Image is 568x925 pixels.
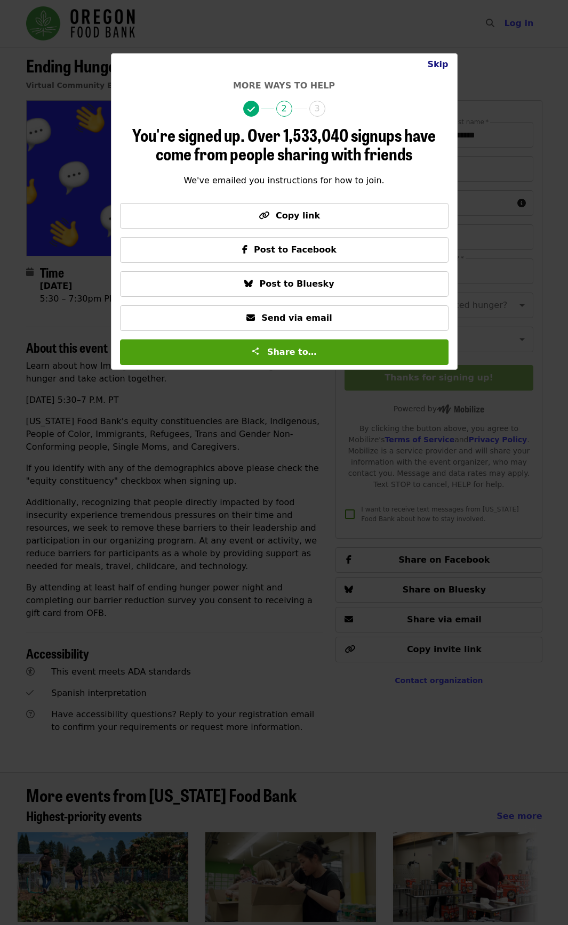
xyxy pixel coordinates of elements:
[244,279,253,289] i: bluesky icon
[120,203,449,229] button: Copy link
[120,271,449,297] button: Post to Bluesky
[120,305,449,331] button: Send via email
[251,347,260,355] img: Share
[183,175,384,185] span: We've emailed you instructions for how to join.
[233,80,335,91] span: More ways to help
[259,210,269,221] i: link icon
[267,347,317,357] span: Share to…
[132,122,245,147] span: You're signed up.
[246,313,255,323] i: envelope icon
[156,122,436,166] span: Over 1,533,040 signups have come from people sharing with friends
[276,210,320,221] span: Copy link
[242,245,247,255] i: facebook-f icon
[254,245,337,255] span: Post to Facebook
[120,237,449,263] button: Post to Facebook
[261,313,332,323] span: Send via email
[259,279,334,289] span: Post to Bluesky
[276,101,292,117] span: 2
[247,104,255,115] i: check icon
[120,339,449,365] button: Share to…
[419,54,457,75] button: Close
[309,101,325,117] span: 3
